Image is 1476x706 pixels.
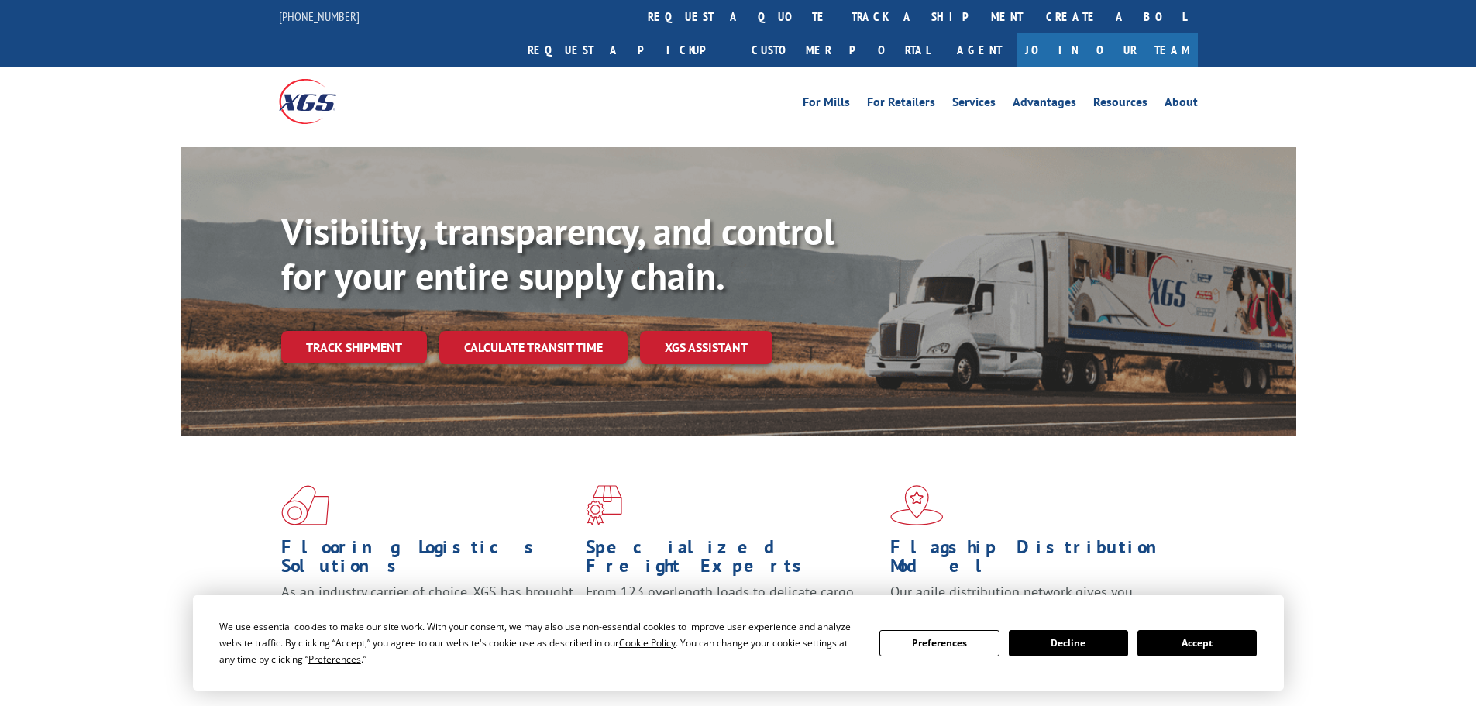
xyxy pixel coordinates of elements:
[890,583,1175,619] span: Our agile distribution network gives you nationwide inventory management on demand.
[803,96,850,113] a: For Mills
[640,331,772,364] a: XGS ASSISTANT
[586,583,879,652] p: From 123 overlength loads to delicate cargo, our experienced staff knows the best way to move you...
[516,33,740,67] a: Request a pickup
[219,618,861,667] div: We use essential cookies to make our site work. With your consent, we may also use non-essential ...
[439,331,628,364] a: Calculate transit time
[1017,33,1198,67] a: Join Our Team
[879,630,999,656] button: Preferences
[1165,96,1198,113] a: About
[1009,630,1128,656] button: Decline
[281,485,329,525] img: xgs-icon-total-supply-chain-intelligence-red
[619,636,676,649] span: Cookie Policy
[281,207,834,300] b: Visibility, transparency, and control for your entire supply chain.
[867,96,935,113] a: For Retailers
[952,96,996,113] a: Services
[281,331,427,363] a: Track shipment
[279,9,360,24] a: [PHONE_NUMBER]
[586,538,879,583] h1: Specialized Freight Experts
[740,33,941,67] a: Customer Portal
[281,538,574,583] h1: Flooring Logistics Solutions
[1137,630,1257,656] button: Accept
[193,595,1284,691] div: Cookie Consent Prompt
[890,538,1183,583] h1: Flagship Distribution Model
[586,485,622,525] img: xgs-icon-focused-on-flooring-red
[1093,96,1147,113] a: Resources
[890,485,944,525] img: xgs-icon-flagship-distribution-model-red
[1013,96,1076,113] a: Advantages
[941,33,1017,67] a: Agent
[281,583,573,638] span: As an industry carrier of choice, XGS has brought innovation and dedication to flooring logistics...
[308,653,361,666] span: Preferences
